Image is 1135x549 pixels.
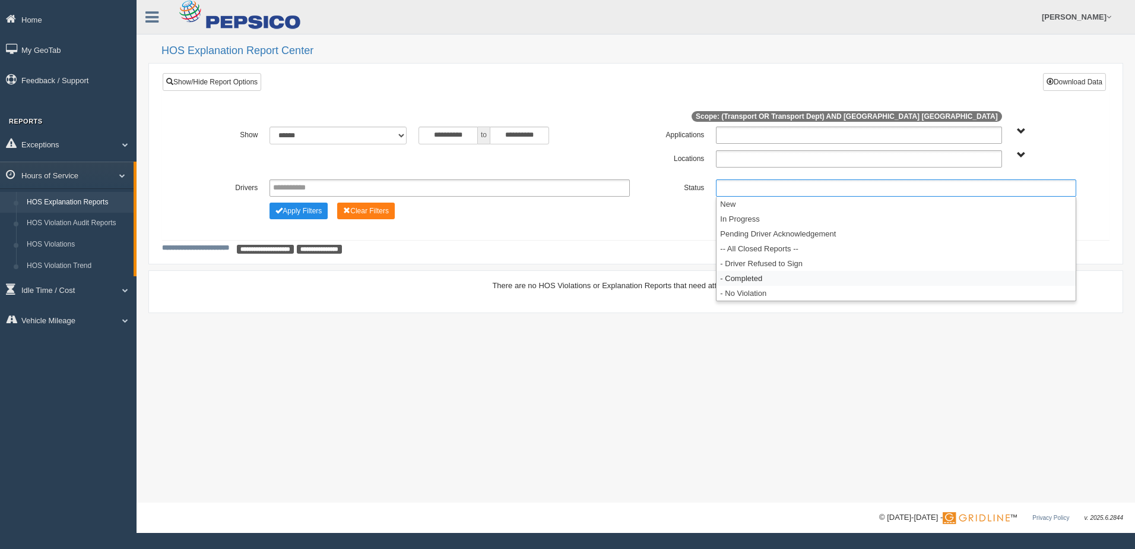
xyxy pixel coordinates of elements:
li: Pending Driver Acknowledgement [716,226,1076,241]
li: -- All Closed Reports -- [716,241,1076,256]
a: HOS Explanation Reports [21,192,134,213]
li: New [716,197,1076,212]
label: Locations [636,150,710,165]
li: - Completed [716,271,1076,286]
span: Scope: (Transport OR Transport Dept) AND [GEOGRAPHIC_DATA] [GEOGRAPHIC_DATA] [692,111,1002,122]
a: HOS Violations [21,234,134,255]
button: Change Filter Options [270,203,328,219]
li: - No Violation [716,286,1076,301]
button: Download Data [1043,73,1106,91]
label: Status [636,179,710,194]
li: - Driver Refused to Sign [716,256,1076,271]
a: Show/Hide Report Options [163,73,261,91]
h2: HOS Explanation Report Center [161,45,1123,57]
a: Privacy Policy [1032,515,1069,521]
span: to [478,127,490,144]
a: HOS Violation Trend [21,255,134,277]
a: HOS Violation Audit Reports [21,213,134,234]
button: Change Filter Options [337,203,395,219]
label: Drivers [189,179,264,194]
span: v. 2025.6.2844 [1085,515,1123,521]
label: Applications [636,127,710,141]
li: In Progress [716,212,1076,226]
img: Gridline [943,512,1010,524]
div: © [DATE]-[DATE] - ™ [879,512,1123,524]
label: Show [189,127,264,141]
div: There are no HOS Violations or Explanation Reports that need attention at this time. [162,280,1109,291]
